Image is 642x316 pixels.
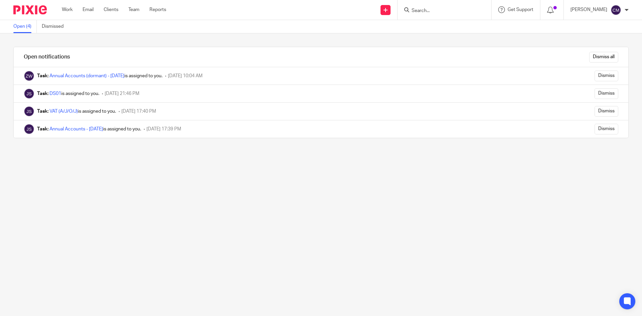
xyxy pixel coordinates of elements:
[37,91,48,96] b: Task:
[570,6,607,13] p: [PERSON_NAME]
[13,20,37,33] a: Open (4)
[62,6,73,13] a: Work
[37,73,163,79] div: is assigned to you.
[595,88,618,99] input: Dismiss
[146,127,181,131] span: [DATE] 17:39 PM
[37,74,48,78] b: Task:
[611,5,621,15] img: svg%3E
[128,6,139,13] a: Team
[168,74,203,78] span: [DATE] 10:04 AM
[595,71,618,81] input: Dismiss
[37,127,48,131] b: Task:
[49,127,103,131] a: Annual Accounts - [DATE]
[104,6,118,13] a: Clients
[83,6,94,13] a: Email
[42,20,69,33] a: Dismissed
[37,109,48,114] b: Task:
[49,74,124,78] a: Annual Accounts (dormant) - [DATE]
[37,126,141,132] div: is assigned to you.
[24,54,70,61] h1: Open notifications
[24,106,34,117] img: James Sullivan
[595,106,618,117] input: Dismiss
[589,52,618,63] input: Dismiss all
[105,91,139,96] span: [DATE] 21:46 PM
[24,124,34,134] img: James Sullivan
[37,108,116,115] div: is assigned to you.
[49,91,61,96] a: DS01
[121,109,156,114] span: [DATE] 17:40 PM
[411,8,471,14] input: Search
[24,88,34,99] img: James Sullivan
[508,7,533,12] span: Get Support
[149,6,166,13] a: Reports
[49,109,78,114] a: VAT (A/J/O/J)
[37,90,99,97] div: is assigned to you.
[24,71,34,81] img: Zoe Waldock
[13,5,47,14] img: Pixie
[595,124,618,134] input: Dismiss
